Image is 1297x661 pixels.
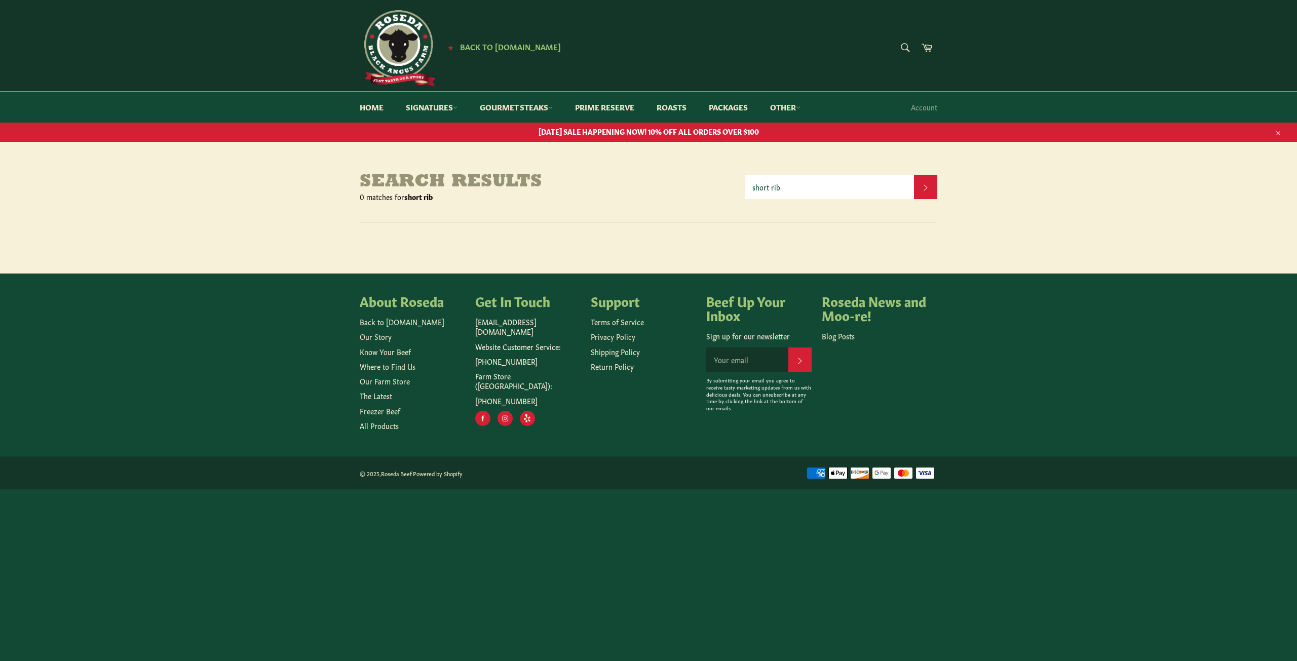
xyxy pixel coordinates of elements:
[360,361,415,371] a: Where to Find Us
[360,346,411,357] a: Know Your Beef
[360,470,463,477] small: © 2025, .
[822,331,855,341] a: Blog Posts
[413,470,463,477] a: Powered by Shopify
[646,92,697,123] a: Roasts
[591,346,640,357] a: Shipping Policy
[475,371,581,391] p: Farm Store ([GEOGRAPHIC_DATA]):
[350,92,394,123] a: Home
[396,92,468,123] a: Signatures
[475,342,581,352] p: Website Customer Service:
[706,331,812,341] p: Sign up for our newsletter
[360,294,465,308] h4: About Roseda
[360,192,745,202] p: 0 matches for
[460,41,561,52] span: Back to [DOMAIN_NAME]
[360,406,400,416] a: Freezer Beef
[404,191,433,202] strong: short rib
[706,377,812,412] p: By submitting your email you agree to receive tasty marketing updates from us with delicious deal...
[360,376,410,386] a: Our Farm Store
[360,391,392,401] a: The Latest
[706,347,788,372] input: Your email
[591,317,644,327] a: Terms of Service
[475,357,581,366] p: [PHONE_NUMBER]
[448,43,453,51] span: ★
[360,420,399,431] a: All Products
[475,317,581,337] p: [EMAIL_ADDRESS][DOMAIN_NAME]
[745,175,914,199] input: Search
[360,10,436,86] img: Roseda Beef
[906,92,942,122] a: Account
[475,294,581,308] h4: Get In Touch
[470,92,563,123] a: Gourmet Steaks
[360,317,444,327] a: Back to [DOMAIN_NAME]
[591,361,634,371] a: Return Policy
[706,294,812,322] h4: Beef Up Your Inbox
[822,294,927,322] h4: Roseda News and Moo-re!
[699,92,758,123] a: Packages
[591,331,635,341] a: Privacy Policy
[360,331,392,341] a: Our Story
[591,294,696,308] h4: Support
[565,92,644,123] a: Prime Reserve
[360,172,745,192] h1: Search results
[475,396,581,406] p: [PHONE_NUMBER]
[381,470,411,477] a: Roseda Beef
[443,43,561,51] a: ★ Back to [DOMAIN_NAME]
[760,92,811,123] a: Other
